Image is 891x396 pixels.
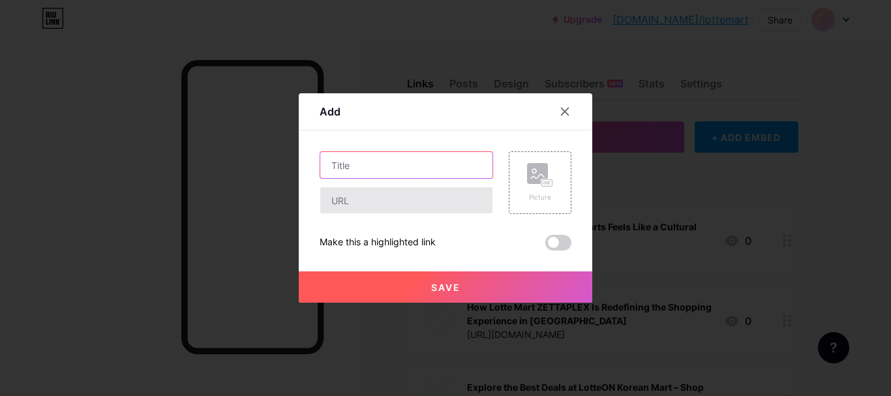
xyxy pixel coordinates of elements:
[431,282,461,293] span: Save
[527,192,553,202] div: Picture
[320,235,436,251] div: Make this a highlighted link
[320,152,492,178] input: Title
[299,271,592,303] button: Save
[320,187,492,213] input: URL
[320,104,340,119] div: Add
